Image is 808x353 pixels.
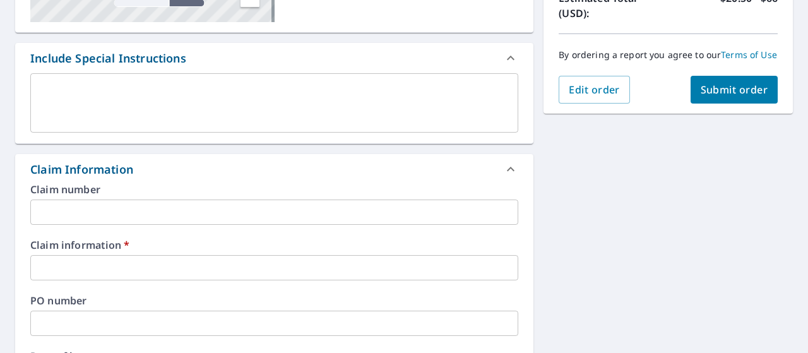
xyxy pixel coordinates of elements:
button: Submit order [691,76,778,104]
div: Claim Information [15,154,533,184]
div: Include Special Instructions [30,50,186,67]
div: Include Special Instructions [15,43,533,73]
span: Submit order [701,83,768,97]
label: PO number [30,296,518,306]
label: Claim information [30,240,518,250]
span: Edit order [569,83,620,97]
div: Claim Information [30,161,133,178]
button: Edit order [559,76,630,104]
a: Terms of Use [721,49,777,61]
p: By ordering a report you agree to our [559,49,778,61]
label: Claim number [30,184,518,194]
